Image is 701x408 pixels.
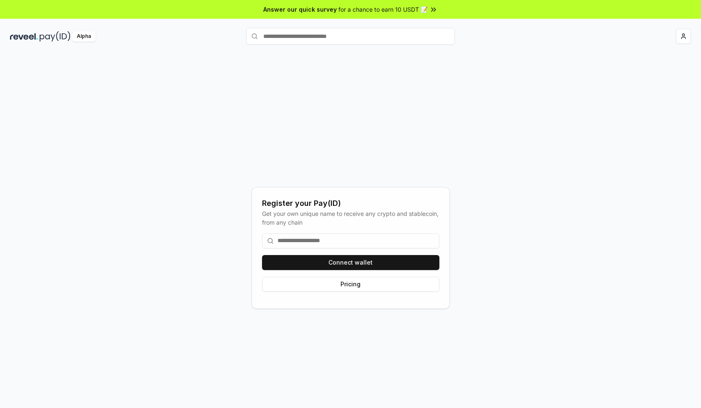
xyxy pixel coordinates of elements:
[40,31,71,42] img: pay_id
[338,5,428,14] span: for a chance to earn 10 USDT 📝
[263,5,337,14] span: Answer our quick survey
[262,255,439,270] button: Connect wallet
[262,198,439,209] div: Register your Pay(ID)
[262,209,439,227] div: Get your own unique name to receive any crypto and stablecoin, from any chain
[262,277,439,292] button: Pricing
[10,31,38,42] img: reveel_dark
[72,31,96,42] div: Alpha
